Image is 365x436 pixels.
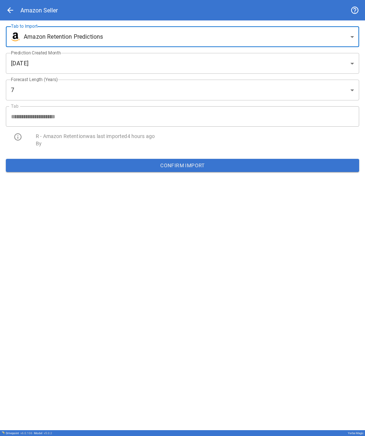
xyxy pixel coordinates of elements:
span: info_outline [14,133,22,141]
div: Model [34,432,52,435]
span: Amazon Retention Predictions [24,32,103,41]
label: Tab to Import [11,23,38,29]
label: Forecast Length (Years) [11,76,58,83]
label: Prediction Created Month [11,50,61,56]
img: Drivepoint [1,431,4,434]
span: [DATE] [11,59,28,68]
p: By [36,140,359,147]
span: v 5.0.2 [44,432,52,435]
img: brand icon not found [11,32,20,41]
span: v 6.0.106 [20,432,32,435]
span: 7 [11,86,14,95]
button: Confirm Import [6,159,359,172]
label: Tab [11,103,19,109]
div: Amazon Seller [20,7,58,14]
p: R - Amazon Retention was last imported 4 hours ago [36,133,359,140]
div: Yerba Magic [348,432,364,435]
span: arrow_back [6,6,15,15]
div: Drivepoint [6,432,32,435]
